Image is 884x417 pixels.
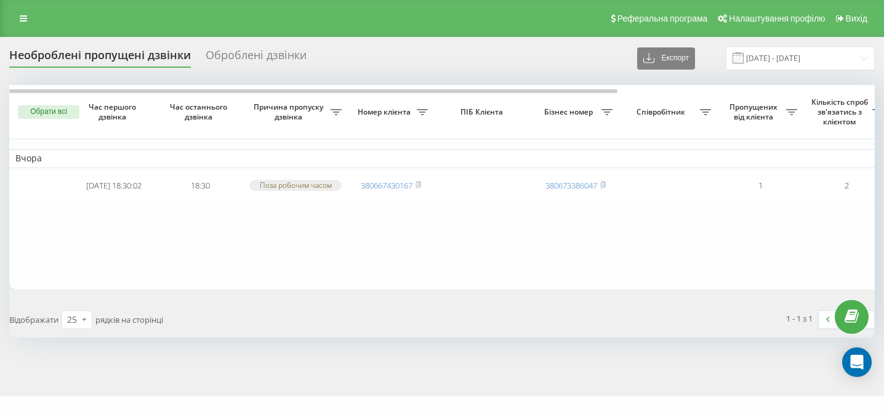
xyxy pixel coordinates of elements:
span: Співробітник [625,107,700,117]
span: Бізнес номер [539,107,601,117]
td: 18:30 [157,171,243,201]
a: 380673386047 [545,180,597,191]
span: Вихід [846,14,867,23]
span: Реферальна програма [617,14,708,23]
span: ПІБ Клієнта [444,107,522,117]
div: Необроблені пропущені дзвінки [9,49,191,68]
span: Номер клієнта [354,107,417,117]
span: Відображати [9,314,58,325]
span: Час першого дзвінка [81,102,147,121]
div: Open Intercom Messenger [842,347,872,377]
button: Обрати всі [18,105,79,119]
button: Експорт [637,47,695,70]
span: Пропущених від клієнта [723,102,786,121]
td: [DATE] 18:30:02 [71,171,157,201]
a: 380667430167 [361,180,412,191]
span: Налаштування профілю [729,14,825,23]
span: Причина пропуску дзвінка [249,102,331,121]
span: Час останнього дзвінка [167,102,233,121]
div: Оброблені дзвінки [206,49,307,68]
div: 25 [67,314,77,326]
span: рядків на сторінці [95,314,163,325]
td: 1 [717,171,803,201]
div: 1 - 1 з 1 [786,312,813,325]
div: Поза робочим часом [249,180,342,190]
span: Кількість спроб зв'язатись з клієнтом [810,97,872,126]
